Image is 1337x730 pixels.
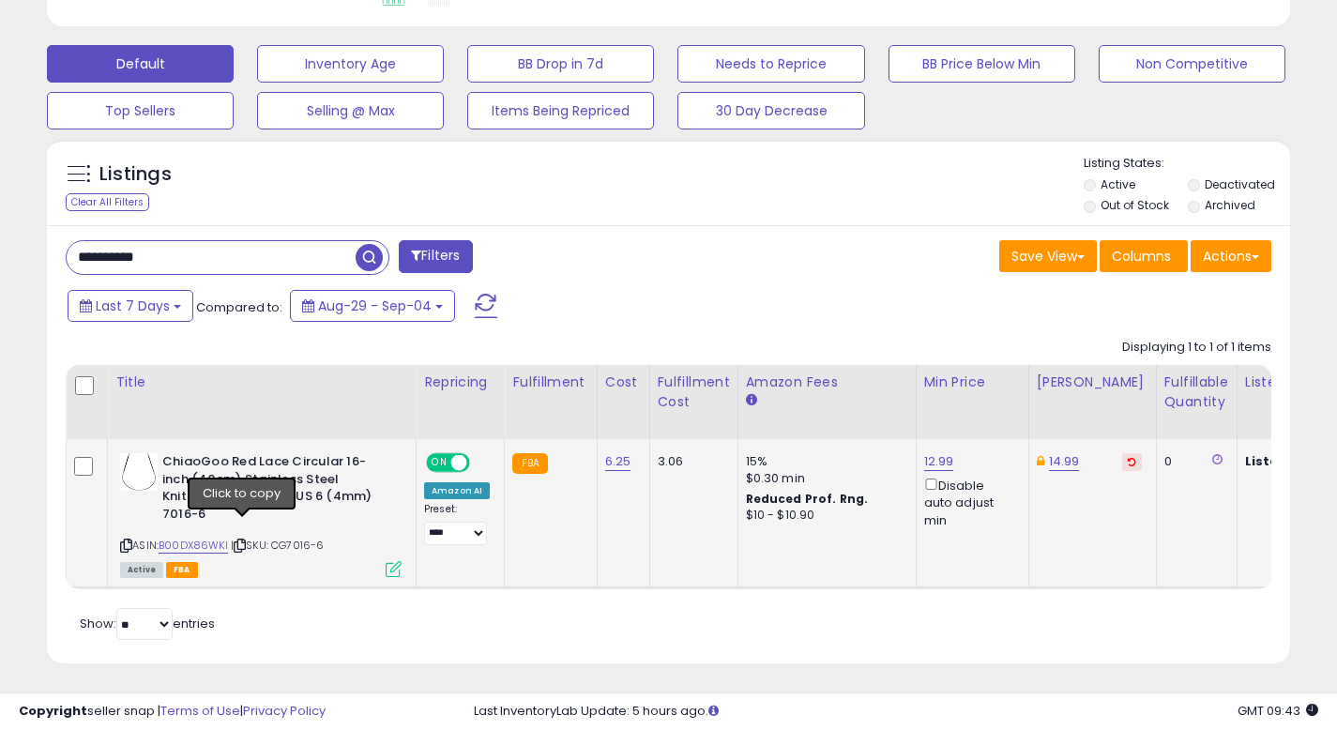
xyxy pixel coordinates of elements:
[1164,373,1229,412] div: Fulfillable Quantity
[1191,240,1271,272] button: Actions
[474,703,1318,721] div: Last InventoryLab Update: 5 hours ago.
[428,455,451,471] span: ON
[467,45,654,83] button: BB Drop in 7d
[166,562,198,578] span: FBA
[658,453,723,470] div: 3.06
[1238,702,1318,720] span: 2025-09-12 09:43 GMT
[290,290,455,322] button: Aug-29 - Sep-04
[746,470,902,487] div: $0.30 min
[924,373,1021,392] div: Min Price
[677,92,864,129] button: 30 Day Decrease
[1084,155,1290,173] p: Listing States:
[99,161,172,188] h5: Listings
[424,373,496,392] div: Repricing
[120,453,402,575] div: ASIN:
[1099,45,1285,83] button: Non Competitive
[96,297,170,315] span: Last 7 Days
[746,373,908,392] div: Amazon Fees
[1037,373,1148,392] div: [PERSON_NAME]
[1101,176,1135,192] label: Active
[120,453,158,491] img: 31hMp1OPbxL._SL40_.jpg
[924,452,954,471] a: 12.99
[467,455,497,471] span: OFF
[243,702,326,720] a: Privacy Policy
[159,538,228,554] a: B00DX86WKI
[47,92,234,129] button: Top Sellers
[120,562,163,578] span: All listings currently available for purchase on Amazon
[66,193,149,211] div: Clear All Filters
[162,453,390,527] b: ChiaoGoo Red Lace Circular 16-inch (40cm) Stainless Steel Knitting Needle; Size US 6 (4mm) 7016-6
[512,373,588,392] div: Fulfillment
[1112,247,1171,266] span: Columns
[160,702,240,720] a: Terms of Use
[19,703,326,721] div: seller snap | |
[318,297,432,315] span: Aug-29 - Sep-04
[467,92,654,129] button: Items Being Repriced
[746,453,902,470] div: 15%
[257,92,444,129] button: Selling @ Max
[80,615,215,632] span: Show: entries
[889,45,1075,83] button: BB Price Below Min
[1101,197,1169,213] label: Out of Stock
[512,453,547,474] small: FBA
[424,503,490,545] div: Preset:
[746,392,757,409] small: Amazon Fees.
[68,290,193,322] button: Last 7 Days
[231,538,325,553] span: | SKU: CG7016-6
[746,508,902,524] div: $10 - $10.90
[115,373,408,392] div: Title
[1049,452,1080,471] a: 14.99
[1164,453,1223,470] div: 0
[746,491,869,507] b: Reduced Prof. Rng.
[1205,176,1275,192] label: Deactivated
[399,240,472,273] button: Filters
[1245,452,1330,470] b: Listed Price:
[19,702,87,720] strong: Copyright
[605,373,642,392] div: Cost
[1205,197,1255,213] label: Archived
[1100,240,1188,272] button: Columns
[424,482,490,499] div: Amazon AI
[924,475,1014,529] div: Disable auto adjust min
[257,45,444,83] button: Inventory Age
[658,373,730,412] div: Fulfillment Cost
[1122,339,1271,357] div: Displaying 1 to 1 of 1 items
[677,45,864,83] button: Needs to Reprice
[196,298,282,316] span: Compared to:
[47,45,234,83] button: Default
[605,452,631,471] a: 6.25
[999,240,1097,272] button: Save View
